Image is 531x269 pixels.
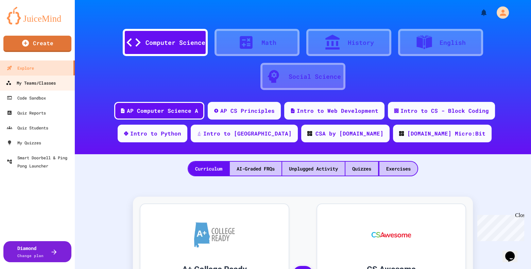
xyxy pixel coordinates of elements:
div: Quizzes [345,162,378,176]
div: Diamond [17,245,44,259]
div: My Account [490,5,511,20]
a: Create [3,36,71,52]
img: CS Awesome [365,214,418,255]
div: AI-Graded FRQs [230,162,281,176]
iframe: chat widget [502,242,524,262]
div: My Teams/Classes [6,79,56,87]
div: Intro to [GEOGRAPHIC_DATA] [203,129,292,138]
div: English [440,38,466,47]
img: CODE_logo_RGB.png [307,131,312,136]
div: Unplugged Activity [282,162,345,176]
div: My Quizzes [7,139,41,147]
div: AP Computer Science A [127,107,198,115]
img: A+ College Ready [194,222,235,248]
button: DiamondChange plan [3,241,71,262]
div: Social Science [289,72,341,81]
div: AP CS Principles [220,107,275,115]
div: Smart Doorbell & Ping Pong Launcher [7,154,72,170]
div: History [348,38,374,47]
div: Explore [7,64,34,72]
div: My Notifications [467,7,490,18]
div: Chat with us now!Close [3,3,47,43]
div: [DOMAIN_NAME] Micro:Bit [407,129,485,138]
iframe: chat widget [475,212,524,241]
div: Exercises [379,162,417,176]
div: Curriculum [188,162,229,176]
div: Code Sandbox [7,94,46,102]
div: Intro to CS - Block Coding [400,107,489,115]
div: Intro to Python [130,129,181,138]
div: Math [261,38,276,47]
div: Computer Science [145,38,205,47]
img: logo-orange.svg [7,7,68,24]
img: CODE_logo_RGB.png [399,131,404,136]
div: CSA by [DOMAIN_NAME] [315,129,383,138]
div: Intro to Web Development [297,107,378,115]
div: Quiz Reports [7,109,46,117]
span: Change plan [17,253,44,258]
div: Quiz Students [7,124,48,132]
